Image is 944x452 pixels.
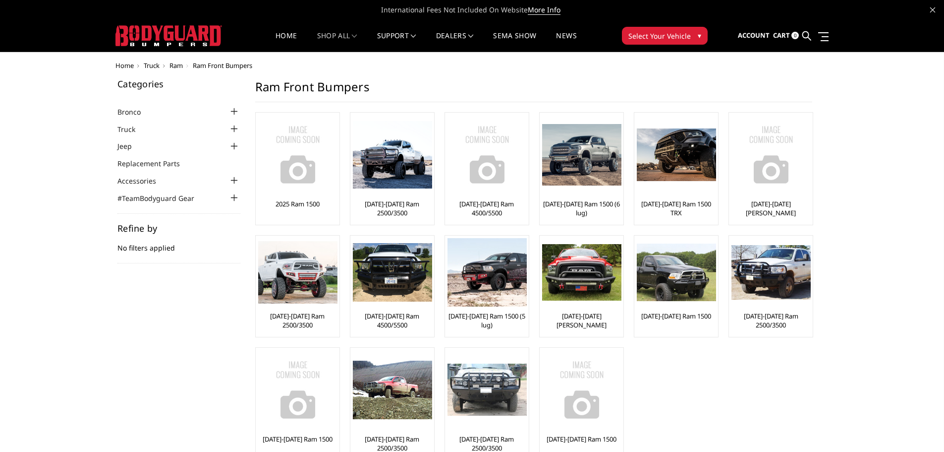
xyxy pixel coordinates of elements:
a: Cart 0 [773,22,799,49]
span: Cart [773,31,790,40]
a: No Image [542,350,621,430]
a: [DATE]-[DATE] Ram 1500 [547,435,616,444]
a: News [556,32,576,52]
img: No Image [542,350,621,430]
a: More Info [528,5,560,15]
a: [DATE]-[DATE] Ram 1500 (5 lug) [447,312,526,329]
span: Account [738,31,770,40]
a: [DATE]-[DATE] Ram 2500/3500 [353,199,432,217]
img: No Image [447,115,527,194]
a: [DATE]-[DATE] Ram 1500 [263,435,333,444]
a: Truck [117,124,148,134]
h1: Ram Front Bumpers [255,79,812,102]
span: ▾ [698,30,701,41]
img: No Image [258,350,337,430]
a: Account [738,22,770,49]
a: No Image [447,115,526,194]
a: [DATE]-[DATE] Ram 2500/3500 [258,312,337,329]
a: Ram [169,61,183,70]
a: 2025 Ram 1500 [276,199,320,208]
a: Replacement Parts [117,158,192,169]
img: No Image [258,115,337,194]
h5: Refine by [117,224,240,233]
a: Support [377,32,416,52]
a: No Image [258,115,337,194]
a: [DATE]-[DATE] Ram 4500/5500 [353,312,432,329]
a: No Image [731,115,810,194]
span: Select Your Vehicle [628,31,691,41]
a: [DATE]-[DATE] Ram 4500/5500 [447,199,526,217]
img: BODYGUARD BUMPERS [115,25,222,46]
a: [DATE]-[DATE] [PERSON_NAME] [542,312,621,329]
a: SEMA Show [493,32,536,52]
span: 0 [791,32,799,39]
img: No Image [731,115,811,194]
a: Accessories [117,176,168,186]
h5: Categories [117,79,240,88]
a: shop all [317,32,357,52]
a: [DATE]-[DATE] [PERSON_NAME] [731,199,810,217]
a: Bronco [117,107,153,117]
a: [DATE]-[DATE] Ram 1500 TRX [637,199,716,217]
div: No filters applied [117,224,240,263]
a: Home [115,61,134,70]
a: Home [276,32,297,52]
a: No Image [258,350,337,430]
a: Jeep [117,141,144,151]
span: Ram Front Bumpers [193,61,252,70]
a: #TeamBodyguard Gear [117,193,207,203]
a: [DATE]-[DATE] Ram 1500 [641,312,711,321]
a: [DATE]-[DATE] Ram 2500/3500 [731,312,810,329]
a: [DATE]-[DATE] Ram 1500 (6 lug) [542,199,621,217]
a: Truck [144,61,160,70]
button: Select Your Vehicle [622,27,708,45]
a: Dealers [436,32,474,52]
